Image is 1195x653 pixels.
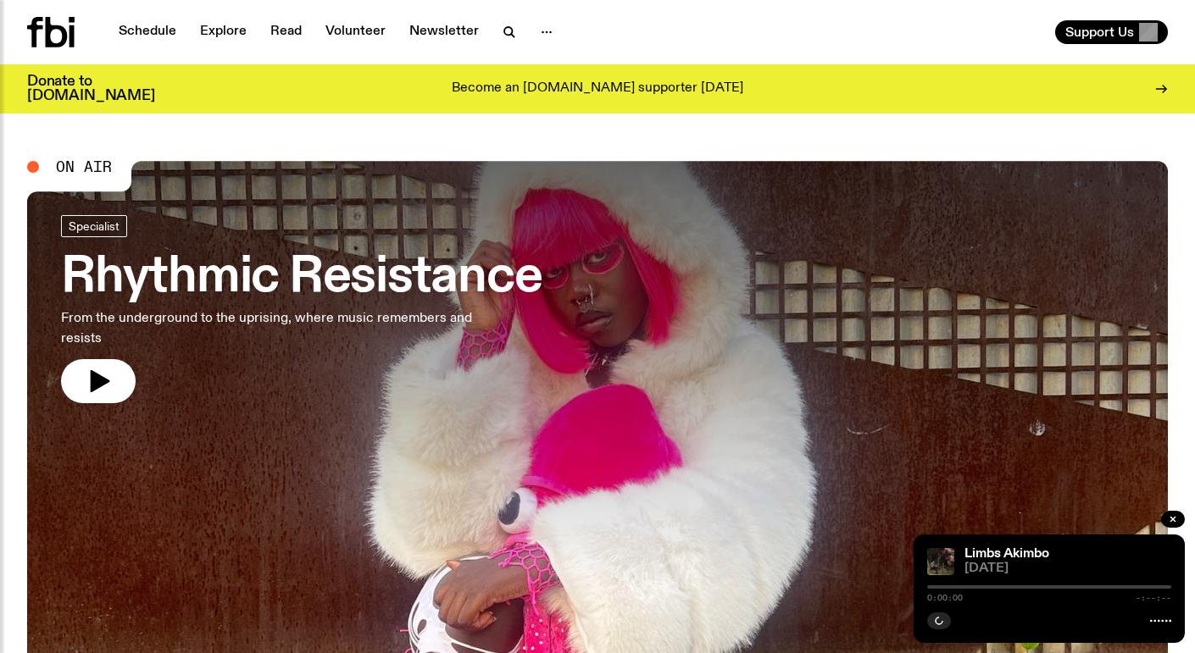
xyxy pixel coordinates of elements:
span: -:--:-- [1136,594,1171,602]
span: [DATE] [964,562,1171,575]
p: From the underground to the uprising, where music remembers and resists [61,308,495,349]
img: Jackson sits at an outdoor table, legs crossed and gazing at a black and brown dog also sitting a... [927,548,954,575]
p: Become an [DOMAIN_NAME] supporter [DATE] [452,81,743,97]
a: Volunteer [315,20,396,44]
a: Specialist [61,215,127,237]
a: Limbs Akimbo [964,547,1049,561]
h3: Donate to [DOMAIN_NAME] [27,75,155,103]
button: Support Us [1055,20,1168,44]
a: Read [260,20,312,44]
a: Rhythmic ResistanceFrom the underground to the uprising, where music remembers and resists [61,215,542,403]
a: Schedule [108,20,186,44]
a: Explore [190,20,257,44]
span: On Air [56,159,112,174]
h3: Rhythmic Resistance [61,254,542,302]
span: 0:00:00 [927,594,963,602]
span: Support Us [1065,25,1134,40]
span: Specialist [69,219,119,232]
a: Newsletter [399,20,489,44]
